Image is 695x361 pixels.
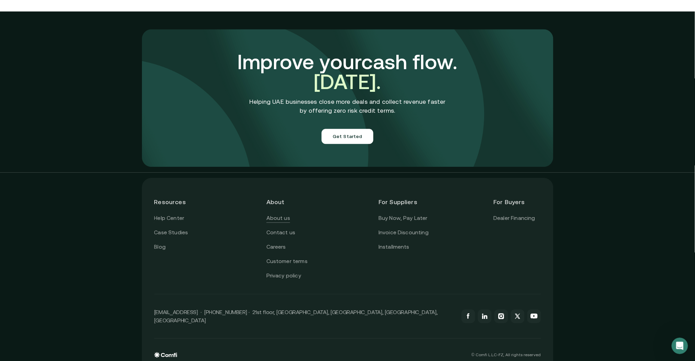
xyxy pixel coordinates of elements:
p: [EMAIL_ADDRESS] · [PHONE_NUMBER] · 21st floor, [GEOGRAPHIC_DATA], [GEOGRAPHIC_DATA], [GEOGRAPHIC_... [154,308,455,325]
img: comfi logo [154,352,177,358]
header: For Suppliers [379,190,429,214]
p: © Comfi L.L.C-FZ, All rights reserved [471,353,541,358]
a: About us [266,214,290,223]
h3: Improve your cash flow. [202,52,493,92]
a: Privacy policy [266,272,301,281]
header: For Buyers [493,190,541,214]
header: Resources [154,190,202,214]
a: Blog [154,243,166,252]
a: Case Studies [154,228,188,237]
span: [DATE]. [314,70,381,94]
button: Get Started [322,129,373,144]
a: Contact us [266,228,296,237]
a: Invoice Discounting [379,228,429,237]
a: Buy Now, Pay Later [379,214,428,223]
iframe: Intercom live chat [672,338,688,354]
img: comfi [142,29,553,167]
a: Careers [266,243,286,252]
a: Help Center [154,214,184,223]
a: Dealer Financing [493,214,535,223]
p: Helping UAE businesses close more deals and collect revenue faster by offering zero risk credit t... [249,98,446,115]
a: Customer terms [266,257,308,266]
header: About [266,190,314,214]
a: Installments [379,243,409,252]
